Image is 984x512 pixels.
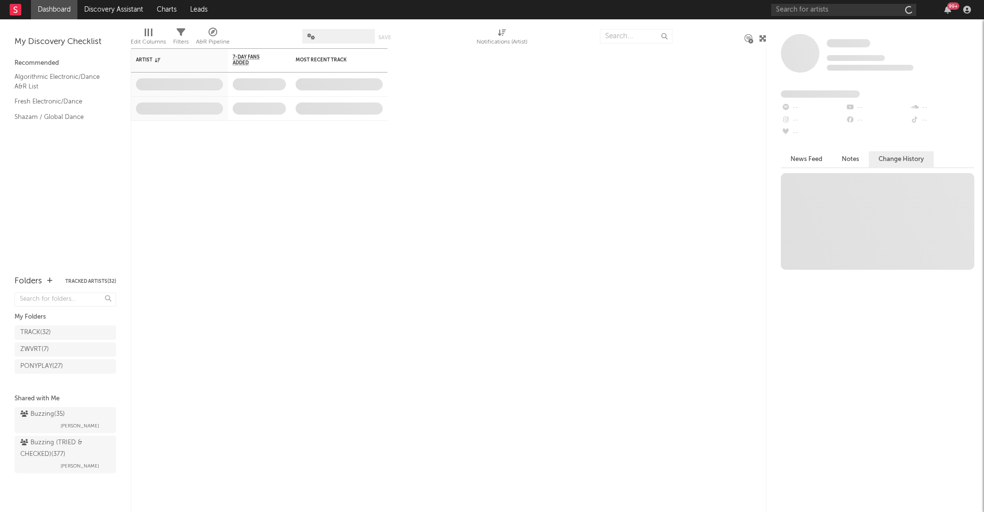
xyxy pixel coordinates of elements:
div: -- [910,102,974,114]
div: 99 + [947,2,959,10]
div: -- [781,127,845,139]
span: Tracking Since: [DATE] [827,55,885,61]
a: PONYPLAY(27) [15,359,116,374]
div: Artist [136,57,209,63]
a: Fresh Electronic/Dance [15,96,106,107]
input: Search for artists [771,4,916,16]
div: Edit Columns [131,24,166,52]
span: 7-Day Fans Added [233,54,271,66]
div: -- [781,114,845,127]
div: Notifications (Artist) [477,24,527,52]
a: Shazam / Global Dance [15,112,106,122]
button: Notes [832,151,869,167]
button: Change History [869,151,934,167]
div: -- [910,114,974,127]
button: Tracked Artists(32) [65,279,116,284]
a: Algorithmic Electronic/Dance A&R List [15,72,106,91]
span: Some Artist [827,39,870,47]
div: -- [781,102,845,114]
a: Buzzing(35)[PERSON_NAME] [15,407,116,433]
div: Shared with Me [15,393,116,405]
div: Most Recent Track [296,57,368,63]
div: Edit Columns [131,36,166,48]
div: My Folders [15,311,116,323]
div: Filters [173,36,189,48]
div: Buzzing ( 35 ) [20,409,65,420]
span: [PERSON_NAME] [60,460,99,472]
a: Some Artist [827,39,870,48]
div: TRACK ( 32 ) [20,327,51,338]
div: Notifications (Artist) [477,36,527,48]
input: Search... [600,29,672,44]
div: My Discovery Checklist [15,36,116,48]
div: -- [845,102,909,114]
div: -- [845,114,909,127]
div: ZWVRT ( 7 ) [20,344,49,355]
a: Buzzing (TRIED & CHECKED)(377)[PERSON_NAME] [15,436,116,473]
span: 0 fans last week [827,65,913,71]
a: ZWVRT(7) [15,342,116,357]
div: A&R Pipeline [196,36,230,48]
span: Fans Added by Platform [781,90,860,98]
div: PONYPLAY ( 27 ) [20,361,63,372]
span: [PERSON_NAME] [60,420,99,432]
button: News Feed [781,151,832,167]
div: Folders [15,276,42,287]
a: TRACK(32) [15,325,116,340]
input: Search for folders... [15,293,116,307]
div: A&R Pipeline [196,24,230,52]
button: Save [378,35,391,40]
div: Recommended [15,58,116,69]
div: Filters [173,24,189,52]
button: 99+ [944,6,951,14]
div: Buzzing (TRIED & CHECKED) ( 377 ) [20,437,108,460]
